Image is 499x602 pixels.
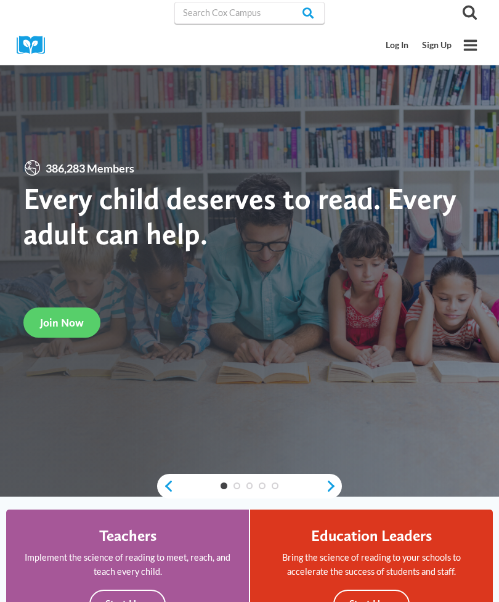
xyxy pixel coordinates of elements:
h4: Teachers [99,526,156,545]
button: Open menu [458,33,482,57]
a: 4 [259,482,266,489]
p: Bring the science of reading to your schools to accelerate the success of students and staff. [267,550,476,579]
a: 5 [272,482,278,489]
a: Sign Up [415,34,458,57]
div: content slider buttons [157,474,342,498]
a: 3 [246,482,253,489]
span: 386,283 Members [41,160,139,177]
input: Search Cox Campus [174,2,325,24]
nav: Secondary Mobile Navigation [379,34,458,57]
img: Cox Campus [17,36,54,55]
a: next [325,479,342,493]
span: Join Now [40,316,84,329]
strong: Every child deserves to read. Every adult can help. [23,181,456,251]
a: Log In [379,34,416,57]
a: 1 [221,482,227,489]
p: Implement the science of reading to meet, reach, and teach every child. [23,550,232,579]
a: previous [157,479,174,493]
a: 2 [233,482,240,489]
a: Join Now [23,307,100,338]
h4: Education Leaders [311,526,432,545]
